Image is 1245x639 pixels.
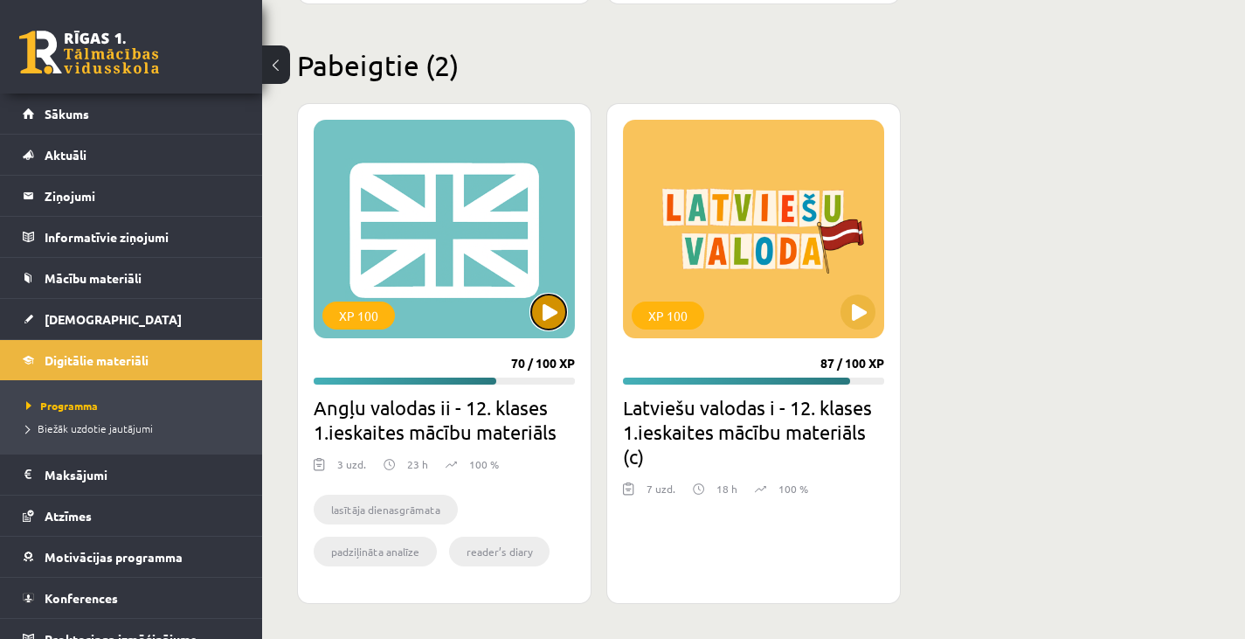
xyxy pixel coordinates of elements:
[407,456,428,472] p: 23 h
[26,421,153,435] span: Biežāk uzdotie jautājumi
[26,420,245,436] a: Biežāk uzdotie jautājumi
[449,537,550,566] li: reader’s diary
[45,106,89,122] span: Sākums
[45,270,142,286] span: Mācību materiāli
[23,299,240,339] a: [DEMOGRAPHIC_DATA]
[45,176,240,216] legend: Ziņojumi
[45,311,182,327] span: [DEMOGRAPHIC_DATA]
[45,455,240,495] legend: Maksājumi
[23,94,240,134] a: Sākums
[23,496,240,536] a: Atzīmes
[23,217,240,257] a: Informatīvie ziņojumi
[23,135,240,175] a: Aktuāli
[19,31,159,74] a: Rīgas 1. Tālmācības vidusskola
[778,481,808,497] p: 100 %
[23,578,240,618] a: Konferences
[647,481,675,507] div: 7 uzd.
[45,147,86,163] span: Aktuāli
[314,395,575,444] h2: Angļu valodas ii - 12. klases 1.ieskaites mācību materiāls
[322,302,395,330] div: XP 100
[23,455,240,495] a: Maksājumi
[45,352,149,368] span: Digitālie materiāli
[45,508,92,524] span: Atzīmes
[469,456,499,472] p: 100 %
[314,537,437,566] li: padziļināta analīze
[716,481,737,497] p: 18 h
[297,48,1210,82] h2: Pabeigtie (2)
[23,176,240,216] a: Ziņojumi
[45,549,183,565] span: Motivācijas programma
[337,456,366,483] div: 3 uzd.
[23,537,240,577] a: Motivācijas programma
[632,302,704,330] div: XP 100
[26,398,245,413] a: Programma
[45,217,240,257] legend: Informatīvie ziņojumi
[23,258,240,298] a: Mācību materiāli
[45,590,118,606] span: Konferences
[314,495,458,524] li: lasītāja dienasgrāmata
[23,340,240,380] a: Digitālie materiāli
[26,399,98,413] span: Programma
[623,395,884,469] h2: Latviešu valodas i - 12. klases 1.ieskaites mācību materiāls (c)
